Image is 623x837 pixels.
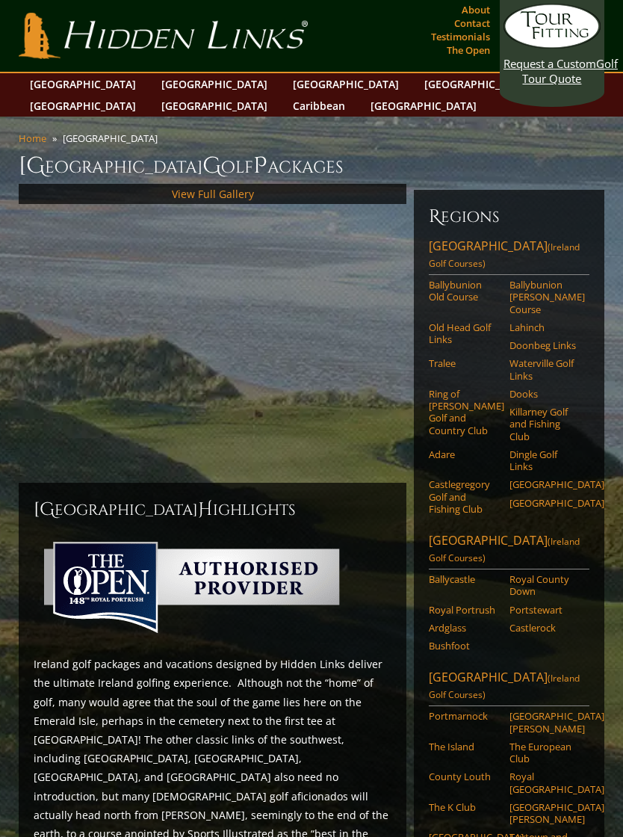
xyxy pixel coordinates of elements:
a: Royal [GEOGRAPHIC_DATA] [509,770,580,795]
a: Royal County Down [509,573,580,598]
a: [GEOGRAPHIC_DATA] [22,95,143,117]
a: Contact [450,13,494,34]
span: Request a Custom [503,56,596,71]
a: Request a CustomGolf Tour Quote [503,4,601,86]
li: [GEOGRAPHIC_DATA] [63,132,164,145]
a: The Island [429,741,499,753]
a: Dingle Golf Links [509,448,580,473]
span: P [253,151,267,181]
a: Testimonials [427,26,494,47]
a: Caribbean [285,95,353,117]
a: View Full Gallery [172,187,254,201]
a: [GEOGRAPHIC_DATA](Ireland Golf Courses) [429,669,589,706]
a: Adare [429,448,499,460]
a: [GEOGRAPHIC_DATA](Ireland Golf Courses) [429,238,589,275]
h1: [GEOGRAPHIC_DATA] olf ackages [19,151,604,181]
a: [GEOGRAPHIC_DATA][PERSON_NAME] [509,801,580,826]
a: The European Club [509,741,580,765]
a: Waterville Golf Links [509,357,580,382]
a: Home [19,132,46,145]
a: [GEOGRAPHIC_DATA] [509,478,580,490]
a: [GEOGRAPHIC_DATA] [363,95,484,117]
a: Ballybunion Old Course [429,279,499,303]
a: Old Head Golf Links [429,321,499,346]
a: [GEOGRAPHIC_DATA] [154,95,275,117]
a: Royal Portrush [429,604,499,616]
a: Castlegregory Golf and Fishing Club [429,478,499,515]
span: H [198,498,213,522]
a: [GEOGRAPHIC_DATA] [285,73,406,95]
a: Tralee [429,357,499,369]
a: The K Club [429,801,499,813]
a: Portstewart [509,604,580,616]
a: Castlerock [509,622,580,634]
a: Bushfoot [429,640,499,652]
a: The Open [443,40,494,61]
a: Ballybunion [PERSON_NAME] Course [509,279,580,315]
a: Killarney Golf and Fishing Club [509,406,580,442]
a: Ballycastle [429,573,499,585]
a: Dooks [509,388,580,400]
a: Doonbeg Links [509,339,580,351]
a: County Louth [429,770,499,782]
a: Ardglass [429,622,499,634]
a: [GEOGRAPHIC_DATA] [22,73,143,95]
h2: [GEOGRAPHIC_DATA] ighlights [34,498,391,522]
a: Ring of [PERSON_NAME] Golf and Country Club [429,388,499,436]
a: [GEOGRAPHIC_DATA][PERSON_NAME] [509,710,580,735]
span: G [202,151,221,181]
a: [GEOGRAPHIC_DATA] [154,73,275,95]
a: [GEOGRAPHIC_DATA] [417,73,538,95]
a: Portmarnock [429,710,499,722]
a: Lahinch [509,321,580,333]
a: [GEOGRAPHIC_DATA] [509,497,580,509]
a: [GEOGRAPHIC_DATA](Ireland Golf Courses) [429,532,589,569]
h6: Regions [429,205,589,229]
